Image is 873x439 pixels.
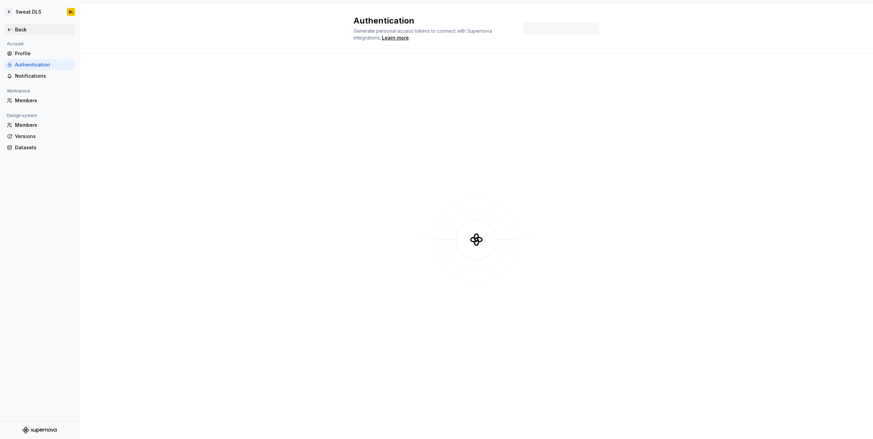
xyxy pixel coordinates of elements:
[23,427,57,434] svg: Supernova Logo
[354,28,493,41] span: Generate personal access tokens to connect with Supernova integrations.
[69,9,73,15] div: BL
[4,40,26,48] div: Account
[4,111,40,120] div: Design system
[4,120,75,131] a: Members
[354,15,515,26] h2: Authentication
[15,144,72,151] div: Datasets
[1,4,78,19] button: SSweat DLSBL
[4,59,75,70] a: Authentication
[4,71,75,81] a: Notifications
[15,73,72,79] div: Notifications
[15,50,72,57] div: Profile
[16,9,41,15] div: Sweat DLS
[4,48,75,59] a: Profile
[15,61,72,68] div: Authentication
[15,26,72,33] div: Back
[4,87,33,95] div: Workspace
[15,133,72,140] div: Versions
[382,34,409,41] a: Learn more
[4,95,75,106] a: Members
[5,8,13,16] div: S
[4,24,75,35] a: Back
[15,122,72,128] div: Members
[15,97,72,104] div: Members
[4,142,75,153] a: Datasets
[381,35,410,41] span: .
[4,131,75,142] a: Versions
